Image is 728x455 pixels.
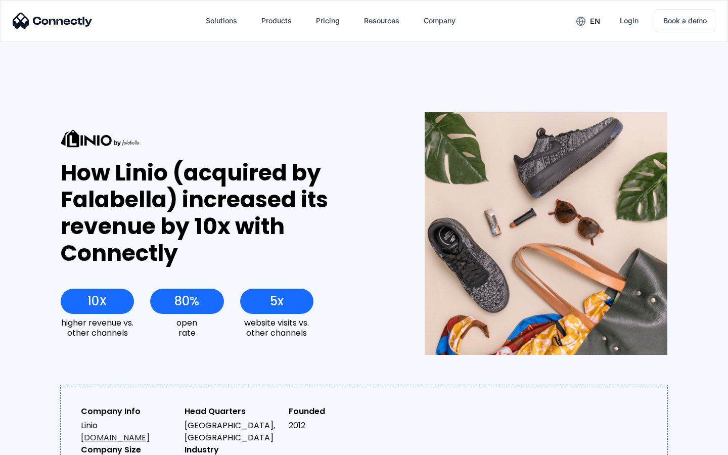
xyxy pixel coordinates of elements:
a: Login [612,9,647,33]
div: 10X [87,294,107,308]
a: Book a demo [655,9,715,32]
div: Login [620,14,639,28]
div: 2012 [289,420,384,432]
div: Head Quarters [185,405,280,418]
ul: Language list [20,437,61,451]
div: Company [424,14,456,28]
div: en [590,14,600,28]
a: Pricing [308,9,348,33]
aside: Language selected: English [10,437,61,451]
div: Products [261,14,292,28]
div: Company Info [81,405,176,418]
div: Founded [289,405,384,418]
img: Connectly Logo [13,13,93,29]
div: website visits vs. other channels [240,318,313,337]
div: Pricing [316,14,340,28]
div: 5x [270,294,284,308]
div: [GEOGRAPHIC_DATA], [GEOGRAPHIC_DATA] [185,420,280,444]
div: 80% [174,294,199,308]
a: [DOMAIN_NAME] [81,432,150,443]
div: higher revenue vs. other channels [61,318,134,337]
div: Solutions [206,14,237,28]
div: Resources [364,14,399,28]
div: Linio [81,420,176,444]
div: open rate [150,318,223,337]
div: How Linio (acquired by Falabella) increased its revenue by 10x with Connectly [61,160,388,266]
